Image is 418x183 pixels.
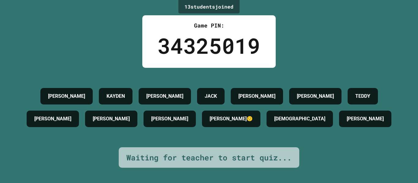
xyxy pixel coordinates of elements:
[151,115,188,123] h4: [PERSON_NAME]
[146,93,183,100] h4: [PERSON_NAME]
[158,30,260,62] div: 34325019
[158,21,260,30] div: Game PIN:
[210,115,253,123] h4: [PERSON_NAME]🙂
[238,93,275,100] h4: [PERSON_NAME]
[34,115,71,123] h4: [PERSON_NAME]
[93,115,130,123] h4: [PERSON_NAME]
[297,93,334,100] h4: [PERSON_NAME]
[126,152,292,163] div: Waiting for teacher to start quiz...
[106,93,125,100] h4: KAYDEN
[48,93,85,100] h4: [PERSON_NAME]
[274,115,325,123] h4: [DEMOGRAPHIC_DATA]
[347,115,384,123] h4: [PERSON_NAME]
[205,93,217,100] h4: JACK
[355,93,370,100] h4: TEDDY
